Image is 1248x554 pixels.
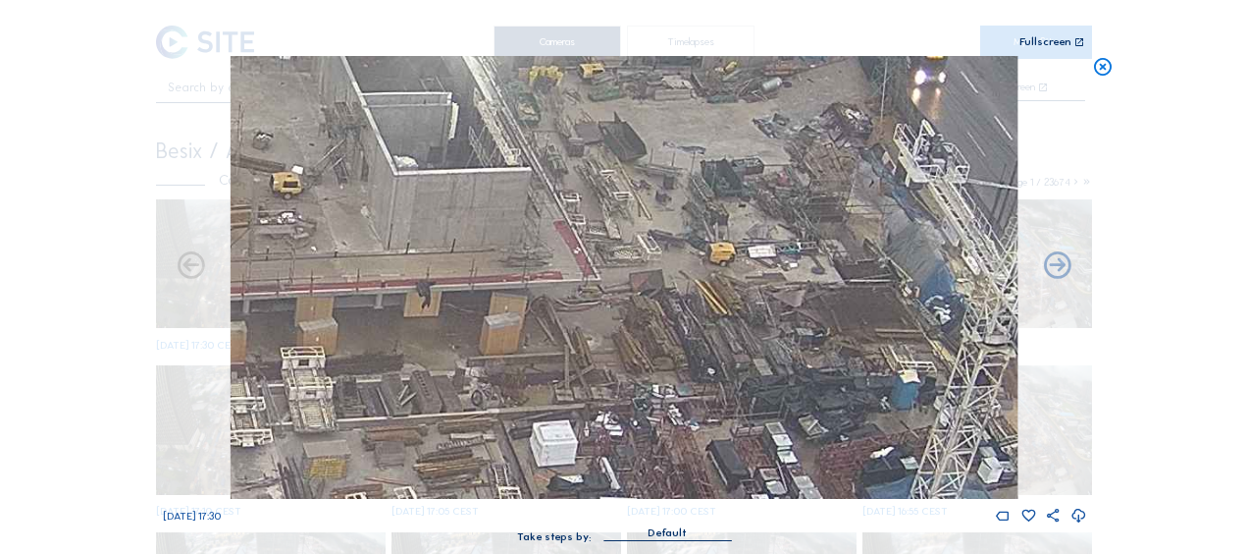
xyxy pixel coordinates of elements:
i: Back [1041,250,1073,283]
span: [DATE] 17:30 [163,510,221,523]
i: Forward [175,250,207,283]
div: Fullscreen [1019,36,1071,48]
div: Take steps by: [517,531,592,542]
div: Default [648,525,687,542]
img: Image [231,56,1017,499]
div: Default [603,525,731,540]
